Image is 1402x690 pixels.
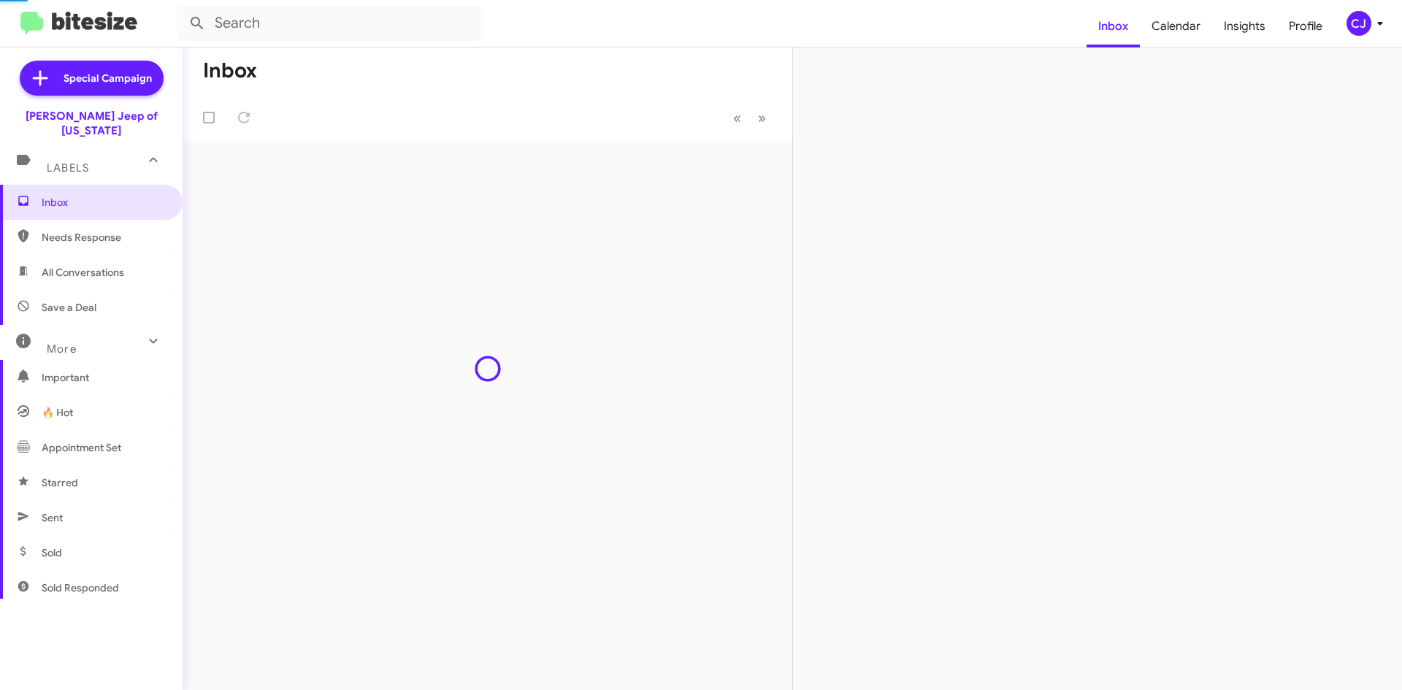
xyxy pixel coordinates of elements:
a: Profile [1277,5,1334,47]
span: Sold Responded [42,580,119,595]
span: Special Campaign [64,71,152,85]
nav: Page navigation example [725,103,775,133]
span: 🔥 Hot [42,405,73,420]
span: Inbox [42,195,166,210]
span: Appointment Set [42,440,121,455]
span: All Conversations [42,265,124,280]
span: Sent [42,510,63,525]
span: Sold [42,545,62,560]
a: Special Campaign [20,61,164,96]
a: Inbox [1087,5,1140,47]
span: Starred [42,475,78,490]
button: CJ [1334,11,1386,36]
button: Previous [724,103,750,133]
input: Search [177,6,483,41]
span: Important [42,370,166,385]
span: » [758,109,766,127]
span: Needs Response [42,230,166,245]
h1: Inbox [203,59,257,83]
span: Save a Deal [42,300,96,315]
div: CJ [1347,11,1371,36]
a: Insights [1212,5,1277,47]
span: Labels [47,161,89,175]
span: More [47,342,77,356]
span: « [733,109,741,127]
button: Next [749,103,775,133]
a: Calendar [1140,5,1212,47]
